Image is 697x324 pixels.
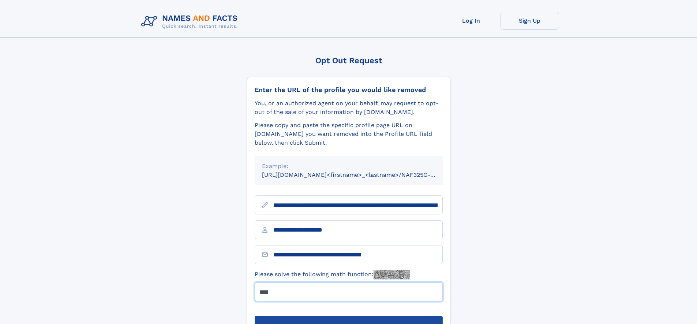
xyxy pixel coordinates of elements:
[138,12,244,31] img: Logo Names and Facts
[442,12,501,30] a: Log In
[262,162,435,171] div: Example:
[255,99,443,117] div: You, or an authorized agent on your behalf, may request to opt-out of the sale of your informatio...
[255,121,443,147] div: Please copy and paste the specific profile page URL on [DOMAIN_NAME] you want removed into the Pr...
[255,86,443,94] div: Enter the URL of the profile you would like removed
[501,12,559,30] a: Sign Up
[255,270,410,279] label: Please solve the following math function:
[247,56,450,65] div: Opt Out Request
[262,171,457,178] small: [URL][DOMAIN_NAME]<firstname>_<lastname>/NAF325G-xxxxxxxx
